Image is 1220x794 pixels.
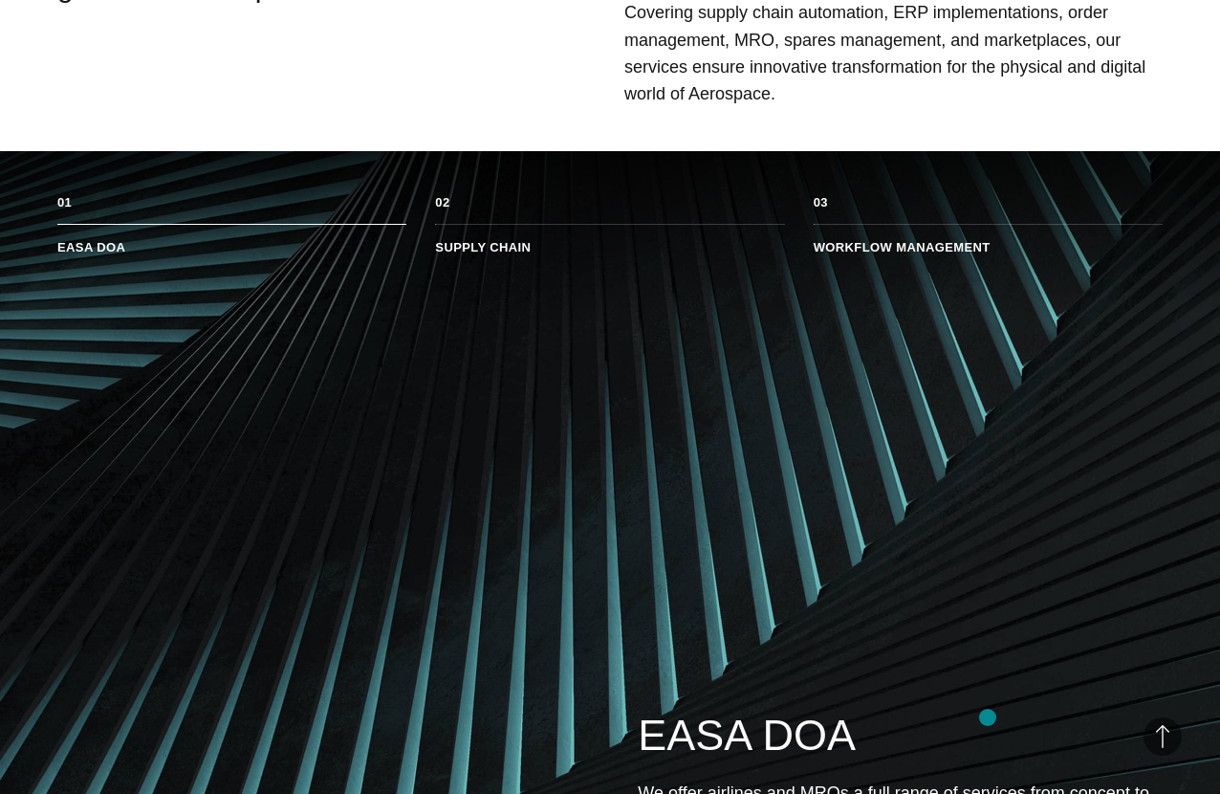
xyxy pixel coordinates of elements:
h2: EASA DOA [638,707,1163,764]
li: Supply Chain [435,224,784,254]
li: EASA DOA [57,224,406,254]
li: Workflow Management [814,224,1163,254]
button: Back to Top [1144,717,1182,756]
